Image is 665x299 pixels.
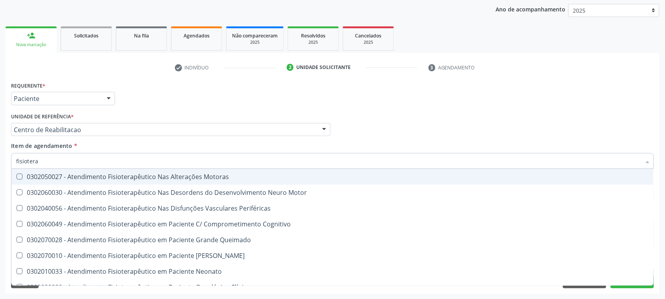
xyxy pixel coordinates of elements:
[16,174,649,180] div: 0302050027 - Atendimento Fisioterapêutico Nas Alterações Motoras
[293,39,333,45] div: 2025
[287,64,294,71] div: 2
[134,32,149,39] span: Na fila
[74,32,98,39] span: Solicitados
[16,153,641,169] input: Buscar por procedimentos
[16,205,649,211] div: 0302040056 - Atendimento Fisioterapêutico Nas Disfunções Vasculares Periféricas
[16,237,649,243] div: 0302070028 - Atendimento Fisioterapêutico em Paciente Grande Queimado
[301,32,325,39] span: Resolvidos
[11,80,45,92] label: Requerente
[184,32,210,39] span: Agendados
[16,221,649,227] div: 0302060049 - Atendimento Fisioterapêutico em Paciente C/ Comprometimento Cognitivo
[16,268,649,275] div: 0302010033 - Atendimento Fisioterapêutico em Paciente Neonato
[11,42,51,48] div: Nova marcação
[27,31,35,40] div: person_add
[349,39,388,45] div: 2025
[16,189,649,196] div: 0302060030 - Atendimento Fisioterapêutico Nas Desordens do Desenvolvimento Neuro Motor
[14,126,314,134] span: Centro de Reabilitacao
[296,64,351,71] div: Unidade solicitante
[232,39,278,45] div: 2025
[355,32,382,39] span: Cancelados
[496,4,566,14] p: Ano de acompanhamento
[11,111,74,123] label: Unidade de referência
[14,95,99,103] span: Paciente
[232,32,278,39] span: Não compareceram
[16,284,649,290] div: 0302020020 - Atendimento Fisioterapêutico em Paciente Oncológico Clínico
[16,252,649,259] div: 0302070010 - Atendimento Fisioterapêutico em Paciente [PERSON_NAME]
[11,142,72,149] span: Item de agendamento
